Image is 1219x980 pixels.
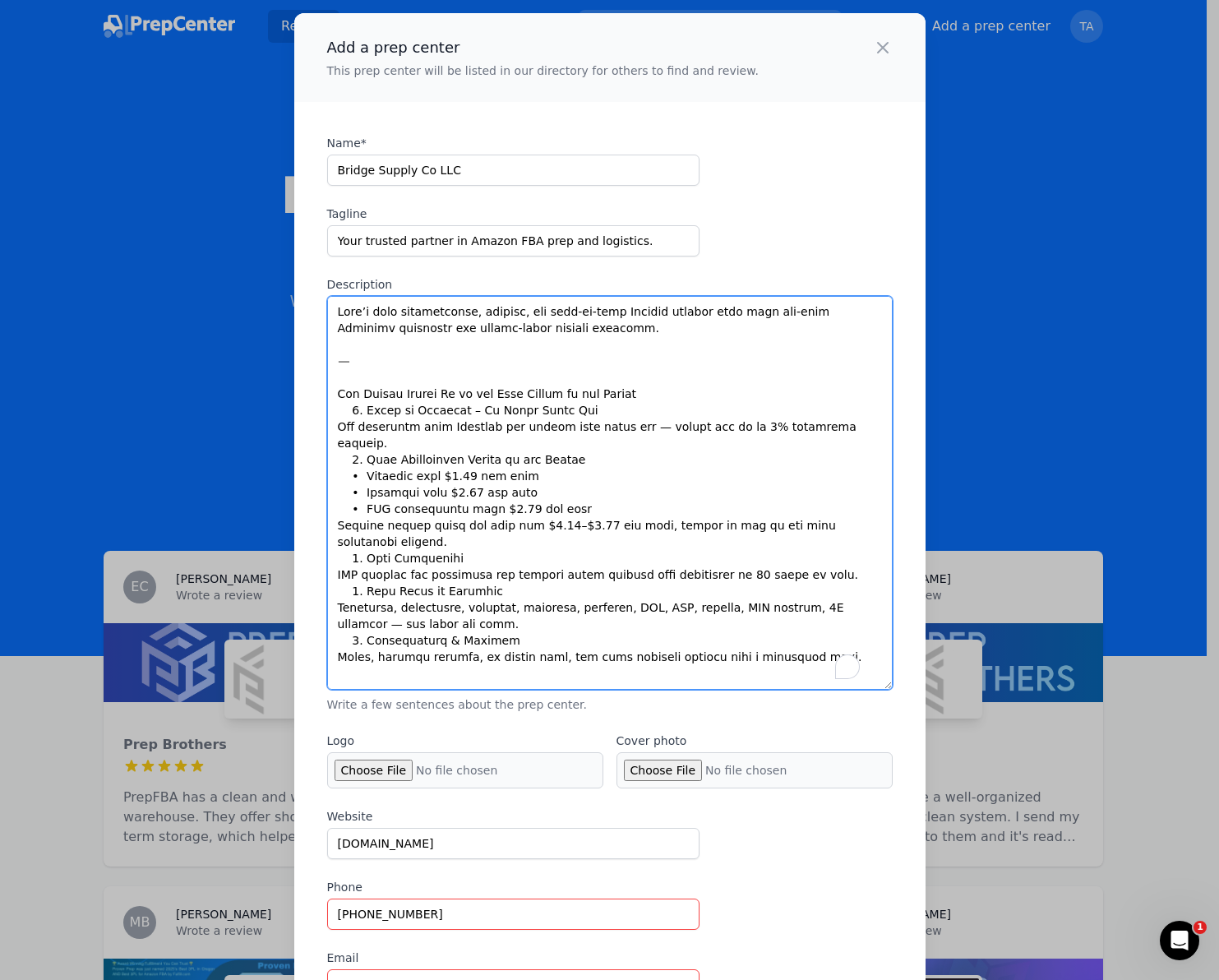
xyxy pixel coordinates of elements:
label: Logo [327,733,603,749]
label: Description [327,276,893,293]
iframe: Intercom live chat [1160,921,1199,960]
textarea: To enrich screen reader interactions, please activate Accessibility in Grammarly extension settings [327,296,893,690]
input: www.acmeprep.com [327,828,700,859]
input: We're the best in prep. [327,225,700,257]
label: Tagline [327,206,700,222]
input: ACME Prep [327,155,700,186]
label: Phone [327,879,700,895]
p: This prep center will be listed in our directory for others to find and review. [327,62,759,79]
label: Email [327,950,700,966]
label: Cover photo [616,733,893,749]
label: Website [327,808,700,825]
label: Name* [327,135,700,151]
input: 1 (234) 567-8910 [327,899,700,930]
span: 1 [1194,921,1207,934]
p: Write a few sentences about the prep center. [327,696,893,713]
h2: Add a prep center [327,36,759,59]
